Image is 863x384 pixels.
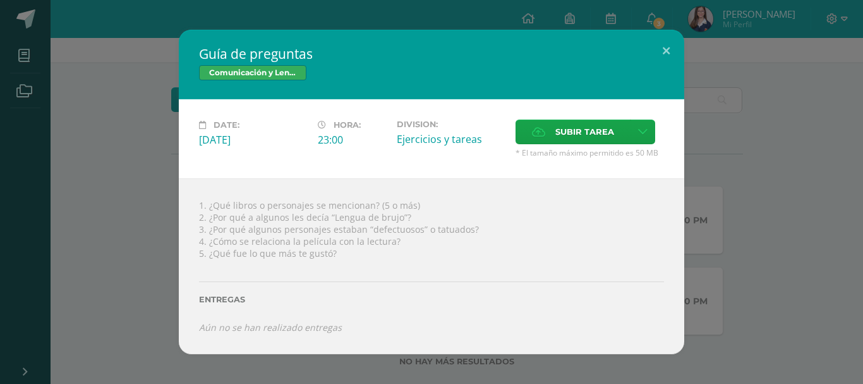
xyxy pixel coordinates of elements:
div: [DATE] [199,133,308,147]
button: Close (Esc) [648,30,684,73]
label: Entregas [199,295,664,304]
i: Aún no se han realizado entregas [199,321,342,333]
div: Ejercicios y tareas [397,132,505,146]
span: * El tamaño máximo permitido es 50 MB [516,147,664,158]
label: Division: [397,120,505,129]
h2: Guía de preguntas [199,45,664,63]
span: Comunicación y Lenguaje, Idioma Español [199,65,306,80]
span: Subir tarea [555,120,614,144]
div: 23:00 [318,133,387,147]
span: Hora: [334,120,361,130]
div: 1. ¿Qué libros o personajes se mencionan? (5 o más) 2. ¿Por qué a algunos les decía “Lengua de br... [179,178,684,354]
span: Date: [214,120,239,130]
